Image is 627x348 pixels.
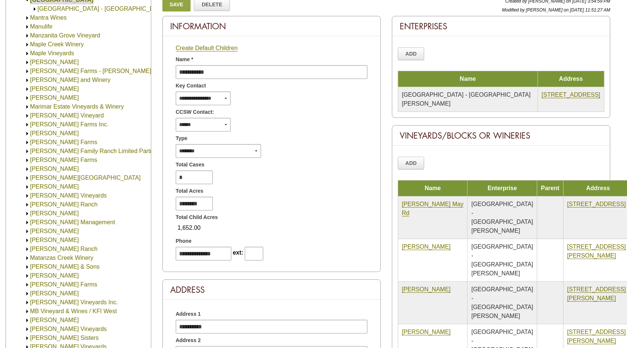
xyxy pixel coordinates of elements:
img: Expand Mantra Wines [24,15,30,21]
img: Expand Martin Ray Winery [24,211,30,216]
img: Expand Marian Kirby [24,86,30,92]
a: Matanzas Creek Winery [30,255,93,261]
img: Expand Maring Farms Inc. [24,122,30,127]
div: Enterprises [392,16,610,36]
a: [PERSON_NAME] and Winery [30,77,110,83]
a: [PERSON_NAME] [30,237,79,243]
td: Name [398,180,468,196]
img: Expand Martinez Orchards [24,238,30,243]
td: Name [398,71,538,87]
a: [STREET_ADDRESS][PERSON_NAME] [567,286,626,302]
span: Address 1 [176,310,201,318]
img: Expand Markham Vineyards [24,166,30,172]
a: [PERSON_NAME] Farms [30,157,97,163]
img: Expand Mariah Vineyards and Winery [24,77,30,83]
img: Expand Marshall Ranch [24,175,30,181]
a: [PERSON_NAME] Vineyard [30,112,104,119]
a: [STREET_ADDRESS][PERSON_NAME] [567,329,626,344]
a: [PERSON_NAME] Farms Inc. [30,121,109,127]
img: Expand Maple Creek Winery [24,42,30,47]
a: [PERSON_NAME] [30,130,79,136]
a: Manzanita Grove Vineyard [30,32,100,39]
a: [GEOGRAPHIC_DATA] - [GEOGRAPHIC_DATA][PERSON_NAME] [37,6,215,12]
a: [PERSON_NAME] [30,210,79,216]
a: [PERSON_NAME] [30,59,79,65]
a: Maple Creek Winery [30,41,84,47]
span: [GEOGRAPHIC_DATA] - [GEOGRAPHIC_DATA][PERSON_NAME] [471,243,533,276]
span: Total Cases [176,161,205,169]
a: [PERSON_NAME] [30,228,79,234]
img: Expand Maurice Carrie Winery [24,273,30,279]
img: Expand Marshall Vineyards [24,184,30,190]
img: Expand Marimar Estate Vineyards & Winery [24,104,30,110]
td: [GEOGRAPHIC_DATA] - [GEOGRAPHIC_DATA][PERSON_NAME] [398,87,538,112]
a: [STREET_ADDRESS] [542,92,600,98]
img: Expand Manna Ranch - San Joaquin [32,6,37,12]
span: [GEOGRAPHIC_DATA] - [GEOGRAPHIC_DATA][PERSON_NAME] [471,286,533,319]
img: Expand Mayer Vineyards Inc. [24,300,30,305]
td: Enterprise [468,180,537,196]
a: [PERSON_NAME] [402,243,451,250]
img: Expand Mark Vandborg Farms [24,140,30,145]
img: Expand Mauritson Farms [24,282,30,288]
img: Expand Martinelli Vineyards [24,229,30,234]
span: 1,652.00 [176,222,202,234]
img: Expand Marin's Vineyard [24,113,30,119]
img: Expand McBride Sisters [24,335,30,341]
a: Add [398,157,425,169]
a: [PERSON_NAME] [30,317,79,323]
img: Expand Martinelli Vineyard Management [24,220,30,225]
a: [STREET_ADDRESS][PERSON_NAME] [567,243,626,259]
img: Expand McAllister Vineyard [24,318,30,323]
a: [PERSON_NAME] Farms [30,281,97,288]
span: CCSW Contact: [176,108,214,116]
span: Address 2 [176,337,201,344]
img: Expand Mathew Andrew & Sons [24,264,30,270]
img: Expand Markarian Farms [24,158,30,163]
img: Expand Markarian Family Ranch Limited Partnership [24,149,30,154]
img: Expand Marchand Vineyard [24,60,30,65]
span: Total Acres [176,187,204,195]
div: Vineyards/Blocks or Wineries [392,126,610,146]
a: [PERSON_NAME] Farms [30,139,97,145]
span: Name * [176,56,193,63]
span: Key Contact [176,82,206,90]
div: Address [163,280,380,300]
img: Expand McBain Vineyards [24,327,30,332]
a: Maple Vineyards [30,50,74,56]
td: Parent [537,180,563,196]
a: Marimar Estate Vineyards & Winery [30,103,124,110]
a: [PERSON_NAME] Vineyards [30,192,107,199]
a: [PERSON_NAME] [30,183,79,190]
img: Expand Marietta Cellars [24,95,30,101]
img: Expand Manulife [24,24,30,30]
a: Manulife [30,23,52,30]
div: Information [163,16,380,36]
span: [GEOGRAPHIC_DATA] - [GEOGRAPHIC_DATA][PERSON_NAME] [471,201,533,234]
a: [PERSON_NAME] [402,286,451,293]
img: Expand Manzanita Grove Vineyard [24,33,30,39]
img: Expand Martin Ranch [24,202,30,208]
img: Expand MB Vineyard & Wines / KFI West [24,309,30,314]
img: Expand Marcucci Farms - Mori Vineyard [24,69,30,74]
a: Add [398,47,425,60]
a: Mantra Wines [30,14,67,21]
a: [PERSON_NAME] Ranch [30,201,98,208]
a: [PERSON_NAME] [30,272,79,279]
a: [PERSON_NAME] [402,329,451,335]
img: Expand Max Vineyard [24,291,30,296]
a: [PERSON_NAME] Farms - [PERSON_NAME] [30,68,151,74]
img: Expand Martel Vineyards [24,193,30,199]
a: [PERSON_NAME] [30,86,79,92]
a: Create Default Children [176,45,238,52]
a: [STREET_ADDRESS] [567,201,626,208]
a: [PERSON_NAME] Vineyards Inc. [30,299,118,305]
a: [PERSON_NAME] [30,290,79,296]
a: [PERSON_NAME] May Rd [402,201,463,216]
a: MB Vineyard & Wines / KFI West [30,308,117,314]
a: [PERSON_NAME] Management [30,219,115,225]
span: Type [176,135,188,142]
img: Expand Matanzas Creek Winery [24,255,30,261]
td: Address [538,71,604,87]
span: Total Child Acres [176,213,218,221]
